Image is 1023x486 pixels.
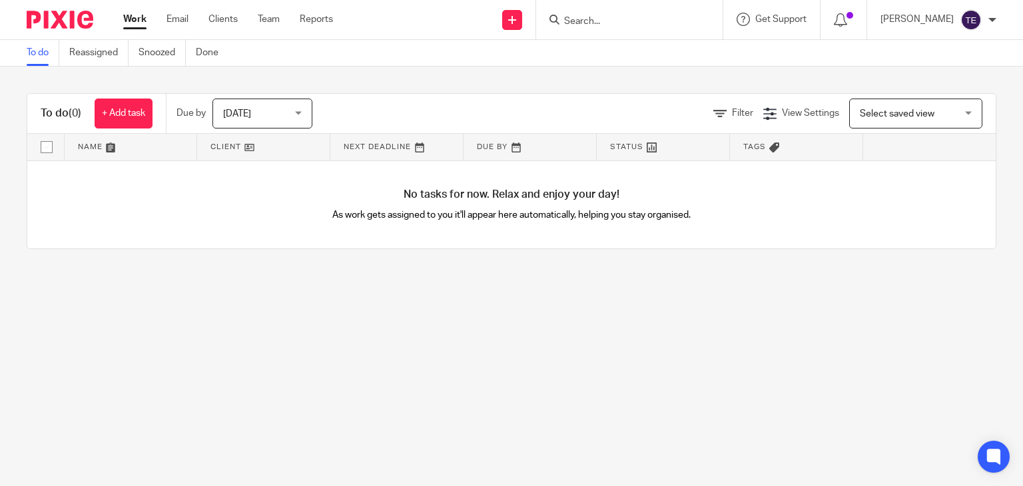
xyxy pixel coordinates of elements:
a: Work [123,13,147,26]
span: Get Support [755,15,807,24]
a: Team [258,13,280,26]
a: Reassigned [69,40,129,66]
img: Pixie [27,11,93,29]
span: Select saved view [860,109,934,119]
span: [DATE] [223,109,251,119]
img: svg%3E [960,9,982,31]
h1: To do [41,107,81,121]
a: + Add task [95,99,153,128]
p: [PERSON_NAME] [880,13,954,26]
span: Tags [743,143,766,150]
span: View Settings [782,109,839,118]
p: Due by [176,107,206,120]
input: Search [563,16,683,28]
a: Reports [300,13,333,26]
span: (0) [69,108,81,119]
a: Snoozed [139,40,186,66]
a: Done [196,40,228,66]
a: To do [27,40,59,66]
span: Filter [732,109,753,118]
h4: No tasks for now. Relax and enjoy your day! [27,188,996,202]
p: As work gets assigned to you it'll appear here automatically, helping you stay organised. [270,208,754,222]
a: Clients [208,13,238,26]
a: Email [167,13,188,26]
